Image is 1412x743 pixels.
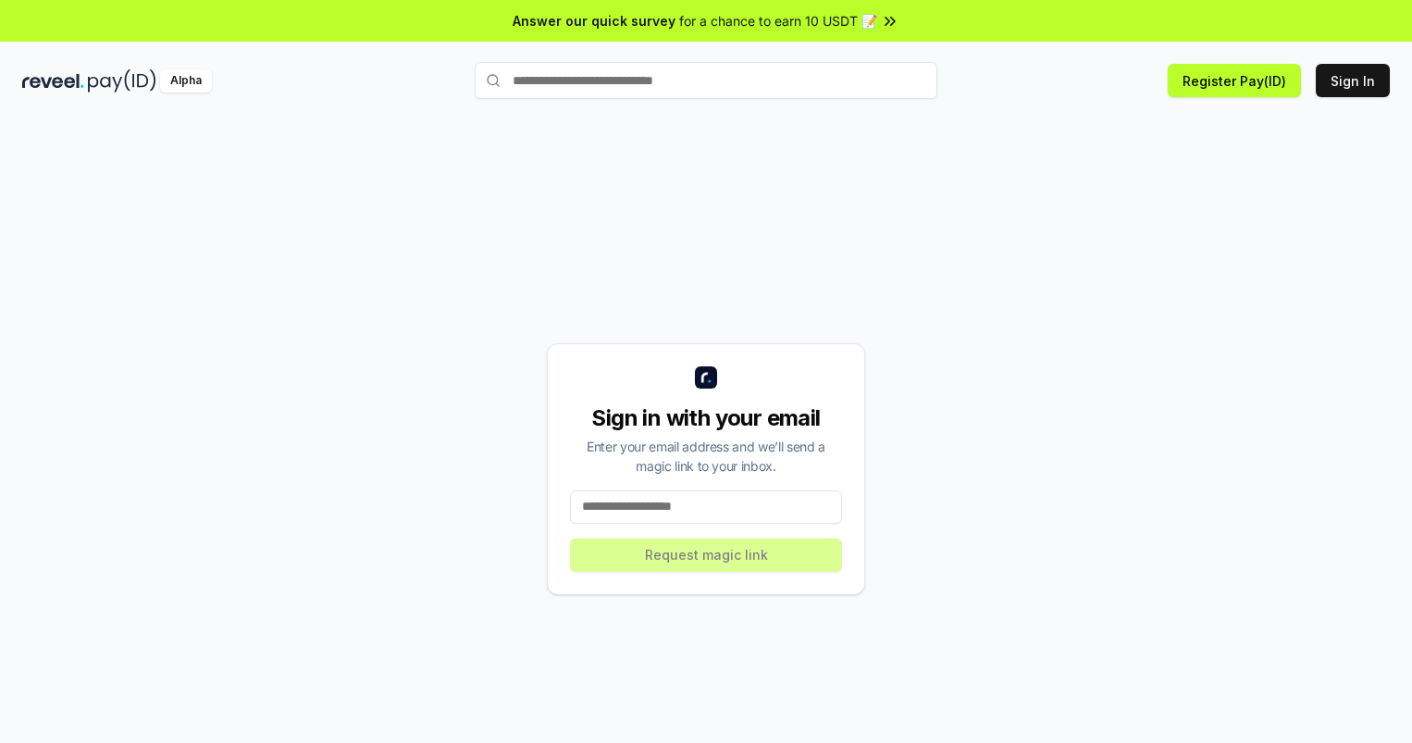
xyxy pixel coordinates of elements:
button: Register Pay(ID) [1168,64,1301,97]
span: Answer our quick survey [513,11,675,31]
div: Sign in with your email [570,403,842,433]
div: Enter your email address and we’ll send a magic link to your inbox. [570,437,842,476]
button: Sign In [1316,64,1390,97]
span: for a chance to earn 10 USDT 📝 [679,11,877,31]
img: reveel_dark [22,69,84,93]
div: Alpha [160,69,212,93]
img: logo_small [695,366,717,389]
img: pay_id [88,69,156,93]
